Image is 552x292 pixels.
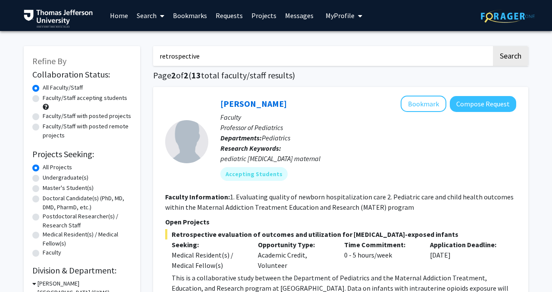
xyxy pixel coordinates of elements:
p: Application Deadline: [430,239,503,250]
span: Retrospective evaluation of outcomes and utilization for [MEDICAL_DATA]-exposed infants [165,229,516,239]
p: Open Projects [165,217,516,227]
label: All Projects [43,163,72,172]
a: Requests [211,0,247,31]
a: [PERSON_NAME] [220,98,287,109]
b: Research Keywords: [220,144,281,152]
h2: Division & Department: [32,265,132,276]
label: Faculty [43,248,61,257]
p: Opportunity Type: [258,239,331,250]
label: Faculty/Staff with posted remote projects [43,122,132,140]
img: Thomas Jefferson University Logo [24,9,93,28]
div: Medical Resident(s) / Medical Fellow(s) [172,250,245,270]
b: Faculty Information: [165,193,230,201]
span: 2 [184,70,188,81]
label: All Faculty/Staff [43,83,83,92]
h2: Projects Seeking: [32,149,132,159]
p: Faculty [220,112,516,122]
span: 2 [171,70,176,81]
p: Seeking: [172,239,245,250]
b: Departments: [220,134,262,142]
p: Professor of Pediatrics [220,122,516,133]
div: 0 - 5 hours/week [338,239,424,270]
span: Refine By [32,56,66,66]
iframe: Chat [6,253,37,286]
a: Home [106,0,132,31]
label: Undergraduate(s) [43,173,88,182]
a: Projects [247,0,281,31]
img: ForagerOne Logo [481,9,535,23]
span: Pediatrics [262,134,290,142]
div: [DATE] [423,239,510,270]
a: Bookmarks [169,0,211,31]
p: Time Commitment: [344,239,417,250]
fg-read-more: 1. Evaluating quality of newborn hospitalization care 2. Pediatric care and child health outcomes... [165,193,514,211]
label: Master's Student(s) [43,183,94,193]
span: My Profile [326,11,354,20]
a: Search [132,0,169,31]
label: Postdoctoral Researcher(s) / Research Staff [43,212,132,230]
button: Search [493,46,528,66]
div: pediatric [MEDICAL_DATA] maternal [220,153,516,164]
button: Add Neera Goyal to Bookmarks [401,96,446,112]
div: Academic Credit, Volunteer [251,239,338,270]
mat-chip: Accepting Students [220,167,288,181]
button: Compose Request to Neera Goyal [450,96,516,112]
h2: Collaboration Status: [32,69,132,80]
a: Messages [281,0,318,31]
label: Doctoral Candidate(s) (PhD, MD, DMD, PharmD, etc.) [43,194,132,212]
label: Faculty/Staff accepting students [43,93,127,103]
label: Medical Resident(s) / Medical Fellow(s) [43,230,132,248]
input: Search Keywords [153,46,492,66]
h1: Page of ( total faculty/staff results) [153,70,528,81]
label: Faculty/Staff with posted projects [43,112,131,121]
span: 13 [191,70,201,81]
